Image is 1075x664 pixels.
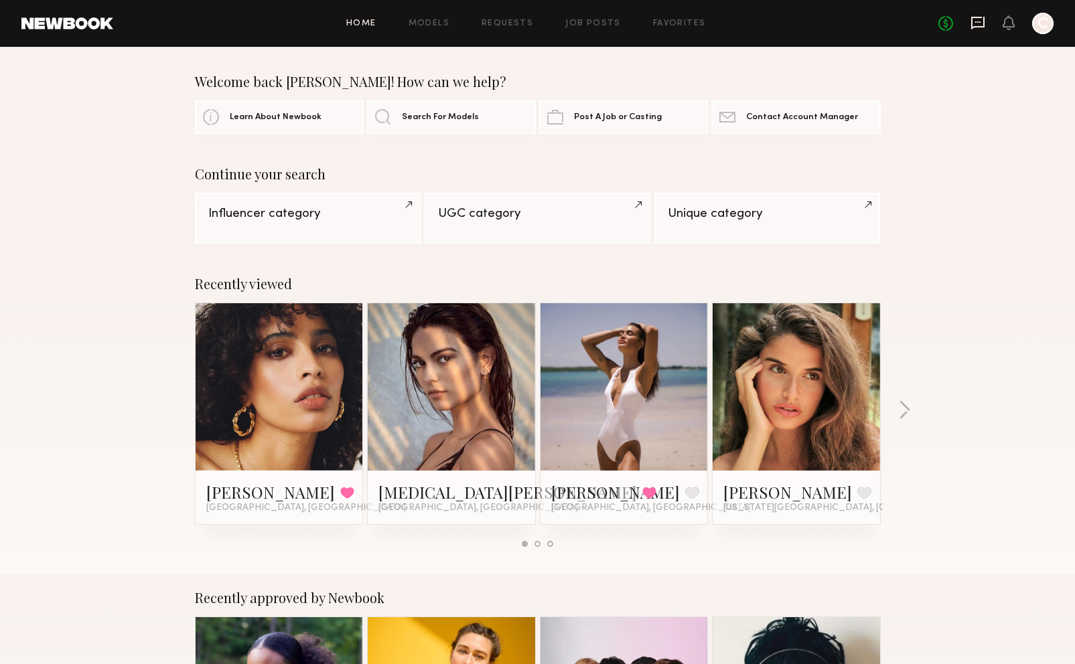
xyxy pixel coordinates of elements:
[574,113,662,122] span: Post A Job or Casting
[654,193,880,244] a: Unique category
[378,503,578,513] span: [GEOGRAPHIC_DATA], [GEOGRAPHIC_DATA]
[208,207,407,220] div: Influencer category
[539,100,708,134] a: Post A Job or Casting
[438,207,637,220] div: UGC category
[206,503,406,513] span: [GEOGRAPHIC_DATA], [GEOGRAPHIC_DATA]
[551,503,751,513] span: [GEOGRAPHIC_DATA], [GEOGRAPHIC_DATA]
[378,481,637,503] a: [MEDICAL_DATA][PERSON_NAME]
[711,100,880,134] a: Contact Account Manager
[195,166,881,182] div: Continue your search
[425,193,650,244] a: UGC category
[230,113,321,122] span: Learn About Newbook
[653,19,706,28] a: Favorites
[367,100,536,134] a: Search For Models
[668,207,867,220] div: Unique category
[482,19,533,28] a: Requests
[723,481,852,503] a: [PERSON_NAME]
[346,19,376,28] a: Home
[551,481,680,503] a: [PERSON_NAME]
[746,113,858,122] span: Contact Account Manager
[206,481,335,503] a: [PERSON_NAME]
[409,19,449,28] a: Models
[402,113,479,122] span: Search For Models
[195,276,881,292] div: Recently viewed
[195,74,881,90] div: Welcome back [PERSON_NAME]! How can we help?
[723,503,974,513] span: [US_STATE][GEOGRAPHIC_DATA], [GEOGRAPHIC_DATA]
[195,193,421,244] a: Influencer category
[195,590,881,606] div: Recently approved by Newbook
[1032,13,1054,34] a: C
[195,100,364,134] a: Learn About Newbook
[565,19,621,28] a: Job Posts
